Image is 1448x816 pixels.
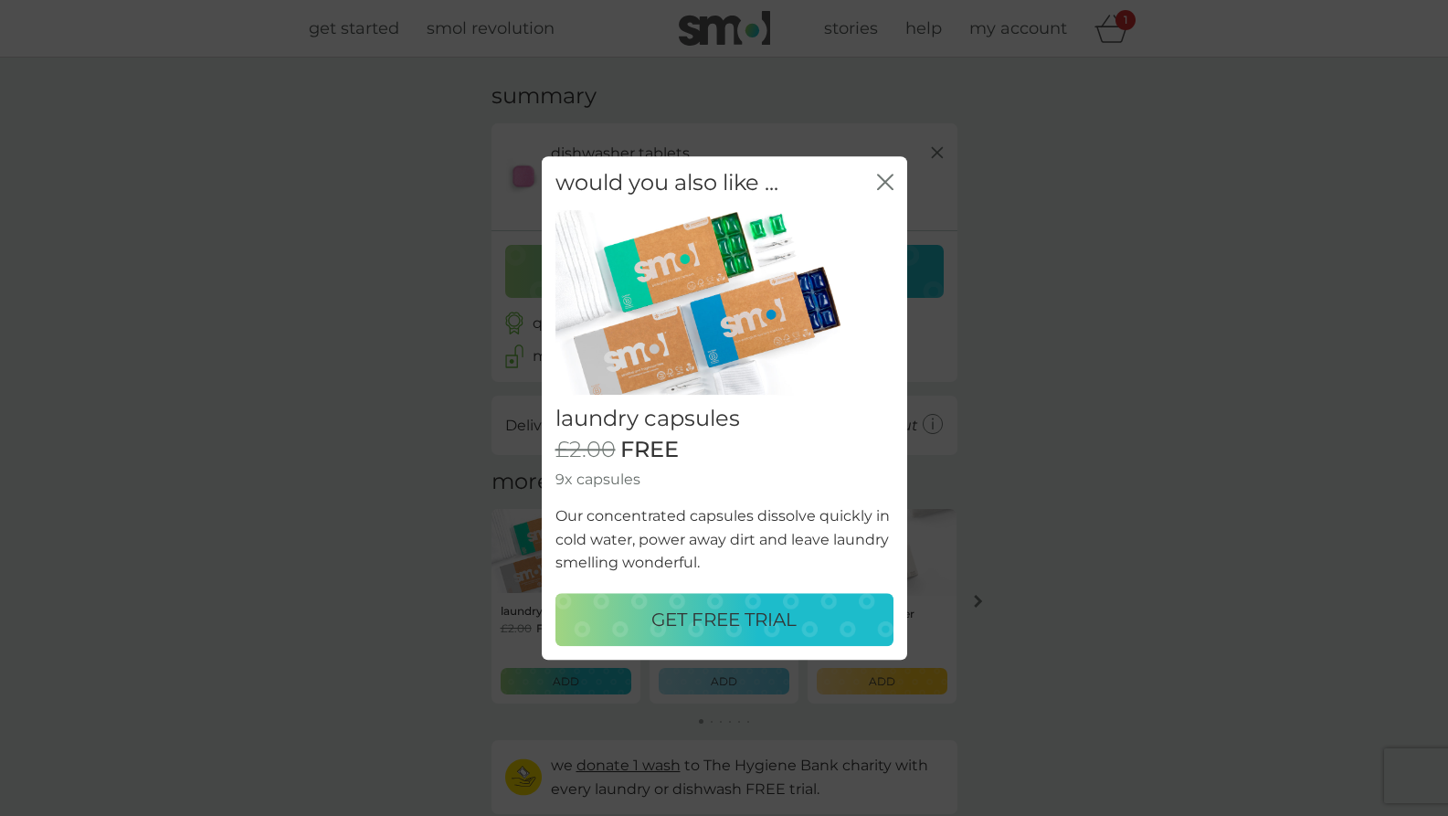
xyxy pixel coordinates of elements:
span: £2.00 [555,437,616,463]
p: GET FREE TRIAL [651,605,797,634]
h2: would you also like ... [555,170,778,196]
p: Our concentrated capsules dissolve quickly in cold water, power away dirt and leave laundry smell... [555,504,893,575]
span: FREE [620,437,679,463]
button: close [877,174,893,193]
h2: laundry capsules [555,406,893,432]
button: GET FREE TRIAL [555,593,893,646]
p: 9x capsules [555,468,893,492]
